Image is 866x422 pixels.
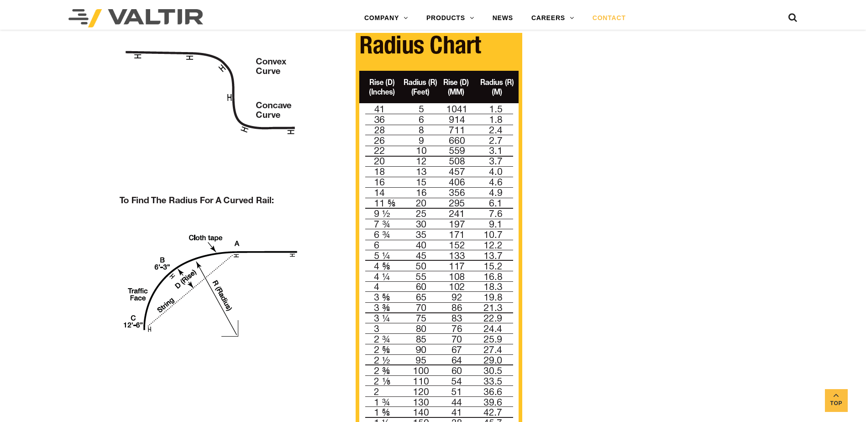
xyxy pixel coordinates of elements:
[583,9,635,27] a: CONTACT
[522,9,583,27] a: CAREERS
[825,389,848,412] a: Top
[68,9,203,27] img: Valtir
[825,398,848,409] span: Top
[355,9,417,27] a: COMPANY
[417,9,483,27] a: PRODUCTS
[483,9,522,27] a: NEWS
